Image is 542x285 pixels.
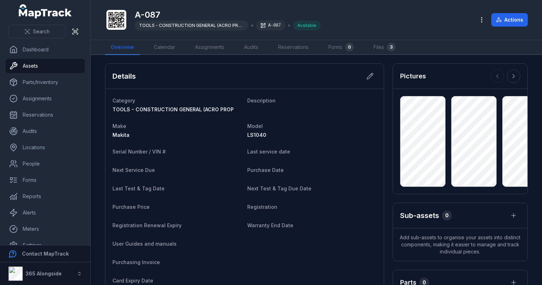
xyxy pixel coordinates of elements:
[6,238,85,252] a: Settings
[112,222,182,228] span: Registration Renewal Expiry
[112,185,165,191] span: Last Test & Tag Date
[6,91,85,106] a: Assignments
[112,278,153,284] span: Card Expiry Date
[135,9,321,21] h1: A-087
[33,28,50,35] span: Search
[148,40,181,55] a: Calendar
[238,40,264,55] a: Audits
[247,167,284,173] span: Purchase Date
[26,270,62,276] strong: 365 Alongside
[323,40,359,55] a: Forms0
[6,189,85,203] a: Reports
[6,75,85,89] a: Parts/Inventory
[112,123,126,129] span: Make
[112,241,177,247] span: User Guides and manuals
[6,206,85,220] a: Alerts
[6,59,85,73] a: Assets
[189,40,230,55] a: Assignments
[247,132,266,138] span: LS1040
[491,13,528,27] button: Actions
[256,21,285,30] div: A-087
[139,23,292,28] span: TOOLS - CONSTRUCTION GENERAL (ACRO PROPS, HAND TOOLS, ETC)
[6,124,85,138] a: Audits
[400,71,426,81] h3: Pictures
[6,140,85,155] a: Locations
[293,21,321,30] div: Available
[247,123,263,129] span: Model
[247,97,276,104] span: Description
[112,71,136,81] h2: Details
[6,222,85,236] a: Meters
[247,204,277,210] span: Registration
[368,40,401,55] a: Files3
[9,25,66,38] button: Search
[393,228,527,261] span: Add sub-assets to organise your assets into distinct components, making it easier to manage and t...
[112,97,135,104] span: Category
[112,167,155,173] span: Next Service Due
[22,251,69,257] strong: Contact MapTrack
[442,211,452,220] div: 0
[112,149,166,155] span: Serial Number / VIN #
[19,4,72,18] a: MapTrack
[272,40,314,55] a: Reservations
[112,106,288,112] span: TOOLS - CONSTRUCTION GENERAL (ACRO PROPS, HAND TOOLS, ETC)
[112,204,150,210] span: Purchase Price
[247,149,290,155] span: Last service date
[400,211,439,220] h2: Sub-assets
[6,108,85,122] a: Reservations
[112,259,160,265] span: Purchasing Invoice
[6,173,85,187] a: Forms
[6,43,85,57] a: Dashboard
[387,43,396,51] div: 3
[345,43,354,51] div: 0
[247,222,293,228] span: Warranty End Date
[6,157,85,171] a: People
[112,132,129,138] span: Makita
[247,185,311,191] span: Next Test & Tag Due Date
[105,40,140,55] a: Overview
